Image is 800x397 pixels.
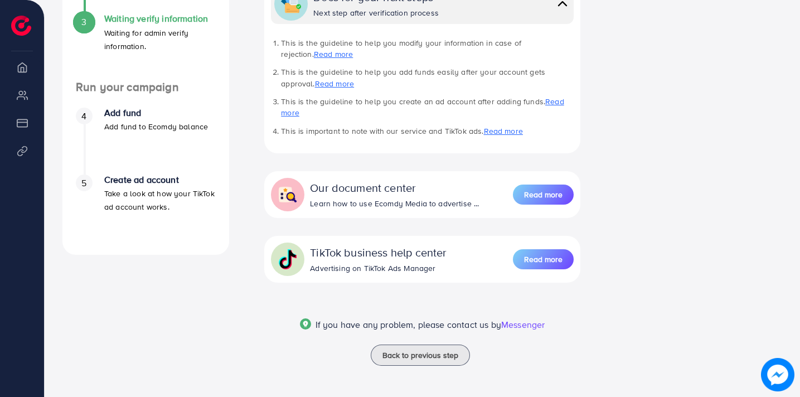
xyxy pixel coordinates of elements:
[104,175,216,185] h4: Create ad account
[524,254,563,265] span: Read more
[314,49,353,60] a: Read more
[62,175,229,241] li: Create ad account
[371,345,470,366] button: Back to previous step
[81,16,86,28] span: 3
[281,96,574,119] li: This is the guideline to help you create an ad account after adding funds.
[501,318,545,331] span: Messenger
[81,110,86,123] span: 4
[278,185,298,205] img: collapse
[81,177,86,190] span: 5
[313,7,439,18] div: Next step after verification process
[104,120,208,133] p: Add fund to Ecomdy balance
[104,187,216,214] p: Take a look at how your TikTok ad account works.
[104,13,216,24] h4: Waiting verify information
[104,26,216,53] p: Waiting for admin verify information.
[62,13,229,80] li: Waiting verify information
[310,180,479,196] div: Our document center
[513,185,574,205] button: Read more
[300,318,311,330] img: Popup guide
[382,350,458,361] span: Back to previous step
[62,80,229,94] h4: Run your campaign
[524,189,563,200] span: Read more
[281,96,564,118] a: Read more
[484,125,523,137] a: Read more
[104,108,208,118] h4: Add fund
[513,183,574,206] a: Read more
[310,244,447,260] div: TikTok business help center
[310,198,479,209] div: Learn how to use Ecomdy Media to advertise ...
[62,108,229,175] li: Add fund
[761,358,794,391] img: image
[11,16,31,36] img: logo
[281,66,574,89] li: This is the guideline to help you add funds easily after your account gets approval.
[278,249,298,269] img: collapse
[310,263,447,274] div: Advertising on TikTok Ads Manager
[281,37,574,60] li: This is the guideline to help you modify your information in case of rejection.
[281,125,574,137] li: This is important to note with our service and TikTok ads.
[513,249,574,269] button: Read more
[316,318,501,331] span: If you have any problem, please contact us by
[513,248,574,270] a: Read more
[315,78,354,89] a: Read more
